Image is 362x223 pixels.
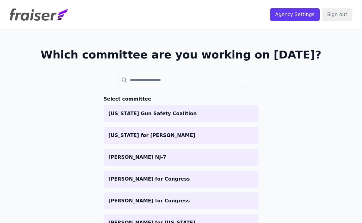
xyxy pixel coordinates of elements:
input: Agency Settings [270,8,320,21]
p: [PERSON_NAME] NJ-7 [109,154,254,161]
img: Fraiser Logo [10,8,68,21]
h1: Which committee are you working on [DATE]? [41,49,321,61]
a: [PERSON_NAME] for Congress [104,192,259,209]
p: [PERSON_NAME] for Congress [109,197,254,205]
p: [US_STATE] for [PERSON_NAME] [109,132,254,139]
a: [US_STATE] for [PERSON_NAME] [104,127,259,144]
a: [PERSON_NAME] for Congress [104,171,259,188]
a: [US_STATE] Gun Safety Coalition [104,105,259,122]
p: [US_STATE] Gun Safety Coalition [109,110,254,117]
p: [PERSON_NAME] for Congress [109,175,254,183]
a: [PERSON_NAME] NJ-7 [104,149,259,166]
h3: Select committee [104,95,259,103]
input: Sign out [322,8,352,21]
